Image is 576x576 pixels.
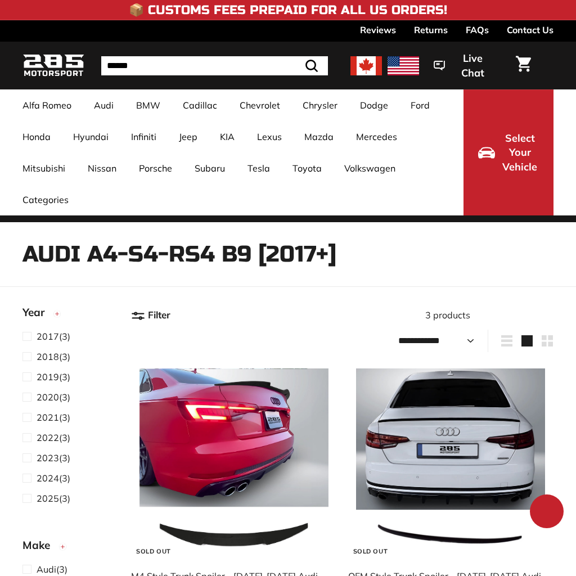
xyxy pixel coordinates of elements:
[183,152,236,184] a: Subaru
[22,304,53,321] span: Year
[125,89,172,121] a: BMW
[399,89,441,121] a: Ford
[281,152,333,184] a: Toyota
[419,44,509,87] button: Live Chat
[333,152,407,184] a: Volkswagen
[128,152,183,184] a: Porsche
[37,562,67,576] span: (3)
[37,411,70,424] span: (3)
[37,350,70,363] span: (3)
[236,152,281,184] a: Tesla
[76,152,128,184] a: Nissan
[463,89,553,215] button: Select Your Vehicle
[22,52,84,79] img: Logo_285_Motorsport_areodynamics_components
[360,20,396,39] a: Reviews
[22,242,553,267] h1: Audi A4-S4-RS4 B9 [2017+]
[11,152,76,184] a: Mitsubishi
[172,89,228,121] a: Cadillac
[131,301,170,330] button: Filter
[509,47,538,84] a: Cart
[11,184,80,215] a: Categories
[526,494,567,531] inbox-online-store-chat: Shopify online store chat
[129,3,447,17] h4: 📦 Customs Fees Prepaid for All US Orders!
[11,89,83,121] a: Alfa Romeo
[22,537,58,553] span: Make
[343,308,553,322] div: 3 products
[37,564,56,575] span: Audi
[501,131,539,174] span: Select Your Vehicle
[37,391,59,403] span: 2020
[132,545,175,558] div: Sold Out
[37,472,59,484] span: 2024
[466,20,489,39] a: FAQs
[349,545,392,558] div: Sold Out
[37,432,59,443] span: 2022
[37,351,59,362] span: 2018
[349,89,399,121] a: Dodge
[37,471,70,485] span: (3)
[22,301,113,329] button: Year
[37,431,70,444] span: (3)
[345,121,408,152] a: Mercedes
[37,492,70,505] span: (3)
[293,121,345,152] a: Mazda
[414,20,448,39] a: Returns
[22,534,113,562] button: Make
[291,89,349,121] a: Chrysler
[37,331,59,342] span: 2017
[62,121,120,152] a: Hyundai
[37,390,70,404] span: (3)
[168,121,209,152] a: Jeep
[37,452,59,463] span: 2023
[507,20,553,39] a: Contact Us
[37,412,59,423] span: 2021
[120,121,168,152] a: Infiniti
[37,330,70,343] span: (3)
[37,371,59,382] span: 2019
[37,493,59,504] span: 2025
[209,121,246,152] a: KIA
[101,56,328,75] input: Search
[37,370,70,384] span: (3)
[246,121,293,152] a: Lexus
[451,51,494,80] span: Live Chat
[37,451,70,465] span: (3)
[11,121,62,152] a: Honda
[83,89,125,121] a: Audi
[228,89,291,121] a: Chevrolet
